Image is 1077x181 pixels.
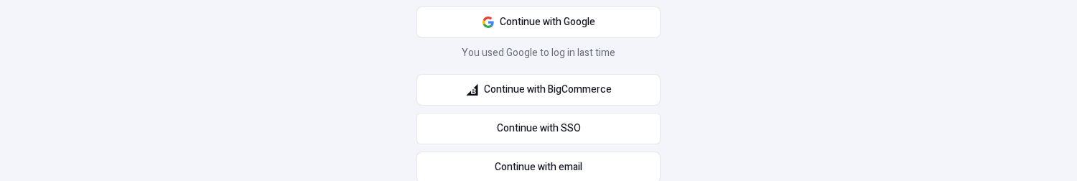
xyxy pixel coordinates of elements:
[416,113,661,144] a: Continue with SSO
[495,159,582,175] span: Continue with email
[416,74,661,106] button: Continue with BigCommerce
[484,82,612,98] span: Continue with BigCommerce
[500,14,595,30] span: Continue with Google
[416,6,661,38] button: Continue with Google
[416,45,661,67] p: You used Google to log in last time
